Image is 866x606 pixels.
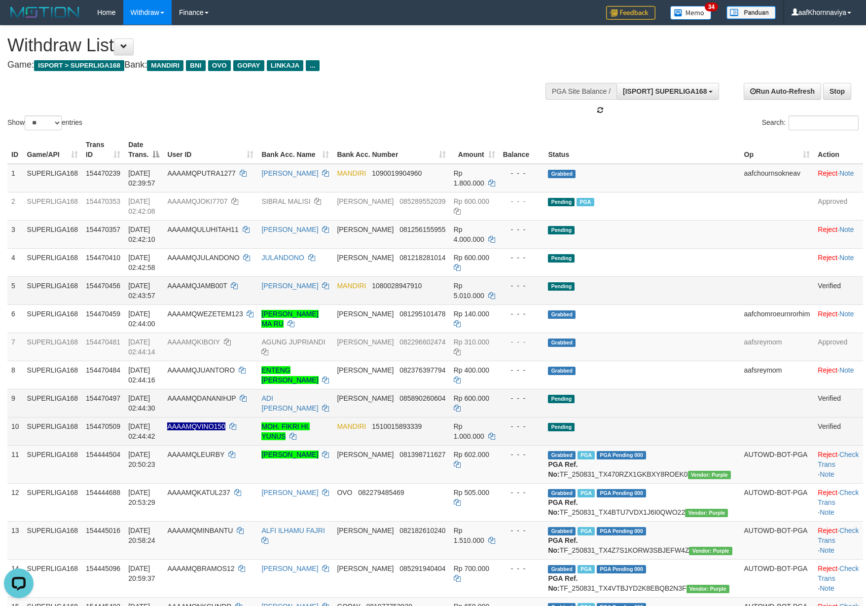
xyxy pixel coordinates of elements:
[186,60,205,71] span: BNI
[454,169,484,187] span: Rp 1.800.000
[337,338,394,346] span: [PERSON_NAME]
[548,423,575,431] span: Pending
[503,225,541,234] div: - - -
[128,338,155,356] span: [DATE] 02:44:14
[454,565,489,572] span: Rp 700.000
[261,489,318,496] a: [PERSON_NAME]
[167,366,235,374] span: AAAAMQJUANTORO
[86,226,120,233] span: 154470357
[167,197,227,205] span: AAAAMQJOKI7707
[23,304,82,333] td: SUPERLIGA168
[839,169,854,177] a: Note
[544,559,740,597] td: TF_250831_TX4VTBJYD2K8EBQB2N3F
[503,393,541,403] div: - - -
[740,445,814,483] td: AUTOWD-BOT-PGA
[337,489,352,496] span: OVO
[454,489,489,496] span: Rp 505.000
[818,527,859,544] a: Check Trans
[616,83,719,100] button: [ISPORT] SUPERLIGA168
[23,276,82,304] td: SUPERLIGA168
[548,226,575,234] span: Pending
[167,394,236,402] span: AAAAMQDANANIHJP
[789,115,859,130] input: Search:
[23,445,82,483] td: SUPERLIGA168
[839,366,854,374] a: Note
[548,254,575,263] span: Pending
[128,366,155,384] span: [DATE] 02:44:16
[548,536,577,554] b: PGA Ref. No:
[86,565,120,572] span: 154445096
[503,488,541,497] div: - - -
[23,521,82,559] td: SUPERLIGA168
[399,527,445,534] span: Copy 082182610240 to clipboard
[124,136,163,164] th: Date Trans.: activate to sort column descending
[685,509,728,517] span: Vendor URL: https://trx4.1velocity.biz
[86,197,120,205] span: 154470353
[597,489,646,497] span: PGA Pending
[86,338,120,346] span: 154470481
[337,254,394,262] span: [PERSON_NAME]
[163,136,257,164] th: User ID: activate to sort column ascending
[503,196,541,206] div: - - -
[86,527,120,534] span: 154445016
[503,365,541,375] div: - - -
[820,546,834,554] a: Note
[86,310,120,318] span: 154470459
[548,498,577,516] b: PGA Ref. No:
[128,565,155,582] span: [DATE] 20:59:37
[257,136,333,164] th: Bank Acc. Name: activate to sort column ascending
[337,565,394,572] span: [PERSON_NAME]
[261,394,318,412] a: ADI [PERSON_NAME]
[503,309,541,319] div: - - -
[503,421,541,431] div: - - -
[597,527,646,535] span: PGA Pending
[306,60,319,71] span: ...
[818,565,837,572] a: Reject
[86,282,120,290] span: 154470456
[86,422,120,430] span: 154470509
[814,192,863,220] td: Approved
[503,168,541,178] div: - - -
[7,445,23,483] td: 11
[818,489,837,496] a: Reject
[399,451,445,458] span: Copy 081398711627 to clipboard
[814,389,863,417] td: Verified
[333,136,449,164] th: Bank Acc. Number: activate to sort column ascending
[261,310,318,328] a: [PERSON_NAME] MA RU
[261,338,325,346] a: AGUNG JUPRIANDI
[814,220,863,248] td: ·
[577,527,595,535] span: Marked by aafheankoy
[399,565,445,572] span: Copy 085291940404 to clipboard
[23,220,82,248] td: SUPERLIGA168
[261,254,304,262] a: JULANDONO
[7,220,23,248] td: 3
[25,115,62,130] select: Showentries
[23,333,82,361] td: SUPERLIGA168
[503,450,541,459] div: - - -
[86,394,120,402] span: 154470497
[337,282,366,290] span: MANDIRI
[814,248,863,276] td: ·
[7,333,23,361] td: 7
[686,585,729,593] span: Vendor URL: https://trx4.1velocity.biz
[23,361,82,389] td: SUPERLIGA168
[548,310,576,319] span: Grabbed
[128,254,155,271] span: [DATE] 02:42:58
[548,451,576,459] span: Grabbed
[4,4,34,34] button: Open LiveChat chat widget
[167,565,234,572] span: AAAAMQBRAMOS12
[167,169,236,177] span: AAAAMQPUTRA1277
[503,281,541,291] div: - - -
[82,136,124,164] th: Trans ID: activate to sort column ascending
[454,310,489,318] span: Rp 140.000
[818,527,837,534] a: Reject
[86,169,120,177] span: 154470239
[820,584,834,592] a: Note
[34,60,124,71] span: ISPORT > SUPERLIGA168
[577,198,594,206] span: Marked by aafheankoy
[740,164,814,192] td: aafchournsokneav
[337,422,366,430] span: MANDIRI
[454,394,489,402] span: Rp 600.000
[167,254,239,262] span: AAAAMQJULANDONO
[7,361,23,389] td: 8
